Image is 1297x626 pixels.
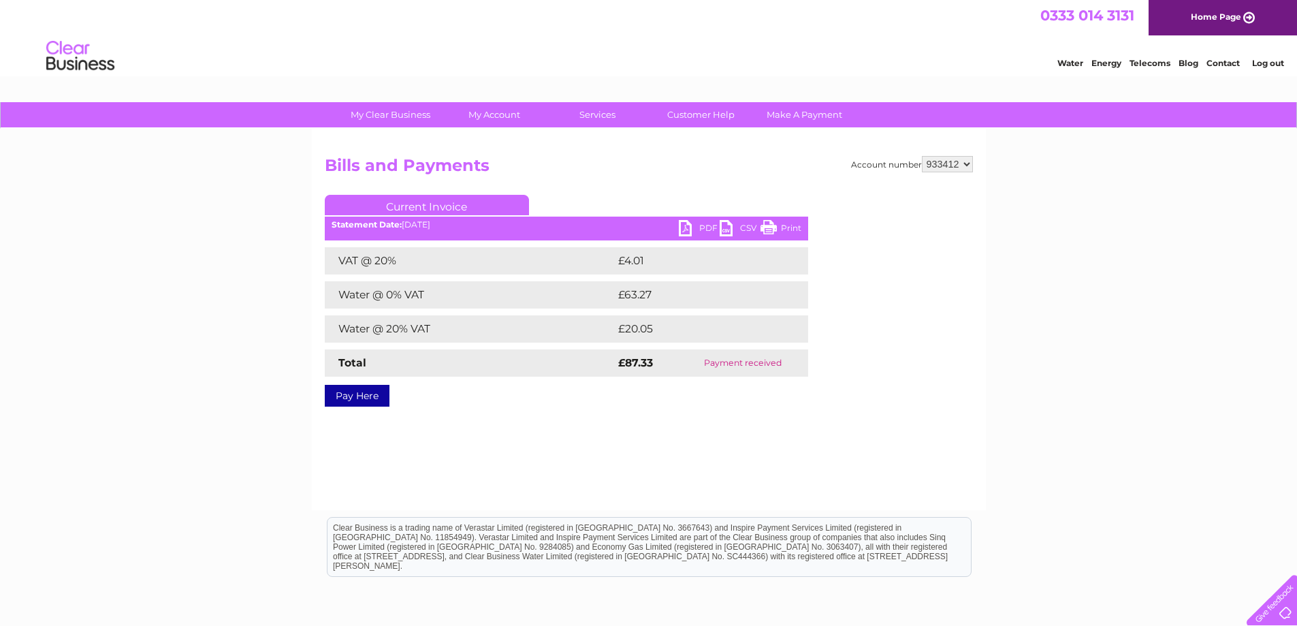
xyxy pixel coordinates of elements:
[645,102,757,127] a: Customer Help
[1040,7,1134,24] a: 0333 014 3131
[438,102,550,127] a: My Account
[618,356,653,369] strong: £87.33
[1206,58,1240,68] a: Contact
[325,315,615,343] td: Water @ 20% VAT
[541,102,654,127] a: Services
[760,220,801,240] a: Print
[851,156,973,172] div: Account number
[678,349,807,377] td: Payment received
[325,281,615,309] td: Water @ 0% VAT
[1130,58,1170,68] a: Telecoms
[325,195,529,215] a: Current Invoice
[1057,58,1083,68] a: Water
[334,102,447,127] a: My Clear Business
[615,315,781,343] td: £20.05
[615,281,780,309] td: £63.27
[1091,58,1121,68] a: Energy
[327,7,971,66] div: Clear Business is a trading name of Verastar Limited (registered in [GEOGRAPHIC_DATA] No. 3667643...
[46,35,115,77] img: logo.png
[325,385,389,407] a: Pay Here
[338,356,366,369] strong: Total
[679,220,720,240] a: PDF
[332,219,402,230] b: Statement Date:
[1252,58,1284,68] a: Log out
[325,156,973,182] h2: Bills and Payments
[325,247,615,275] td: VAT @ 20%
[720,220,760,240] a: CSV
[325,220,808,230] div: [DATE]
[748,102,861,127] a: Make A Payment
[615,247,775,275] td: £4.01
[1179,58,1198,68] a: Blog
